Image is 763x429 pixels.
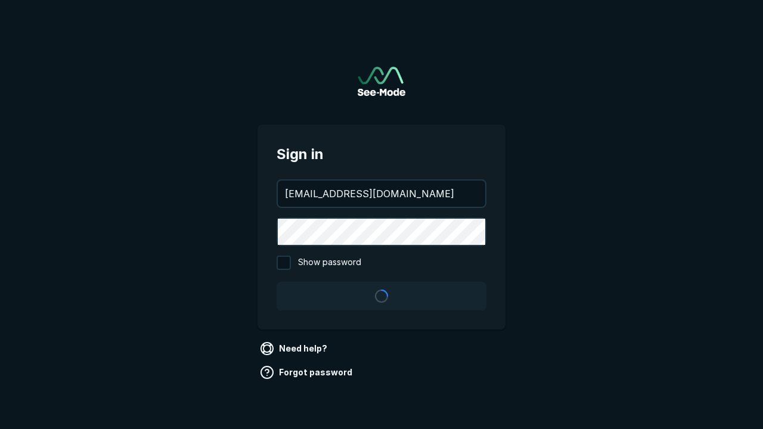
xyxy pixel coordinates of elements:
a: Go to sign in [358,67,405,96]
span: Show password [298,256,361,270]
input: your@email.com [278,181,485,207]
span: Sign in [277,144,486,165]
img: See-Mode Logo [358,67,405,96]
a: Forgot password [258,363,357,382]
a: Need help? [258,339,332,358]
